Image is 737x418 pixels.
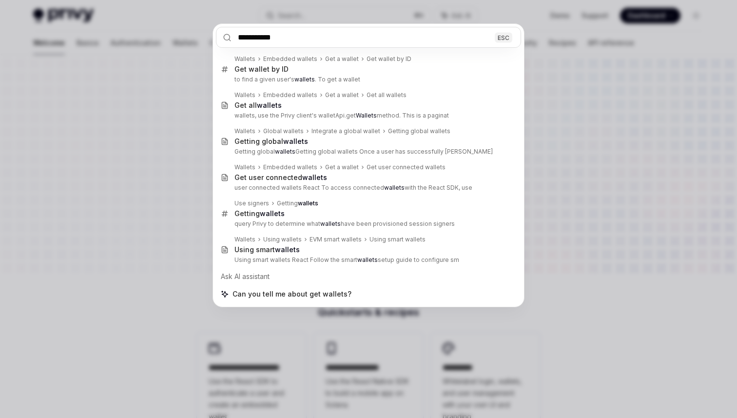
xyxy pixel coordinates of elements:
[234,55,255,63] div: Wallets
[216,268,521,285] div: Ask AI assistant
[367,55,411,63] div: Get wallet by ID
[234,245,300,254] div: Using smart
[234,173,327,182] div: Get user connected
[260,209,285,218] b: wallets
[234,209,285,218] div: Getting
[357,256,378,263] b: wallets
[311,127,380,135] div: Integrate a global wallet
[367,163,446,171] div: Get user connected wallets
[384,184,405,191] b: wallets
[367,91,407,99] div: Get all wallets
[234,112,501,119] p: wallets, use the Privy client's walletApi.get method. This is a paginat
[263,91,317,99] div: Embedded wallets
[325,55,359,63] div: Get a wallet
[275,245,300,254] b: wallets
[234,163,255,171] div: Wallets
[257,101,282,109] b: wallets
[277,199,318,207] div: Getting
[234,101,282,110] div: Get all
[234,184,501,192] p: user connected wallets React To access connected with the React SDK, use
[263,127,304,135] div: Global wallets
[263,163,317,171] div: Embedded wallets
[234,91,255,99] div: Wallets
[234,148,501,156] p: Getting global Getting global wallets Once a user has successfully [PERSON_NAME]
[234,199,269,207] div: Use signers
[298,199,318,207] b: wallets
[234,76,501,83] p: to find a given user's . To get a wallet
[234,220,501,228] p: query Privy to determine what have been provisioned session signers
[234,127,255,135] div: Wallets
[234,137,308,146] div: Getting global
[234,65,289,74] div: Get wallet by ID
[320,220,341,227] b: wallets
[294,76,315,83] b: wallets
[310,236,362,243] div: EVM smart wallets
[369,236,426,243] div: Using smart wallets
[234,256,501,264] p: Using smart wallets React Follow the smart setup guide to configure sm
[325,91,359,99] div: Get a wallet
[283,137,308,145] b: wallets
[233,289,351,299] span: Can you tell me about get wallets?
[263,55,317,63] div: Embedded wallets
[263,236,302,243] div: Using wallets
[275,148,295,155] b: wallets
[234,236,255,243] div: Wallets
[356,112,377,119] b: Wallets
[325,163,359,171] div: Get a wallet
[388,127,450,135] div: Getting global wallets
[495,32,512,42] div: ESC
[302,173,327,181] b: wallets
